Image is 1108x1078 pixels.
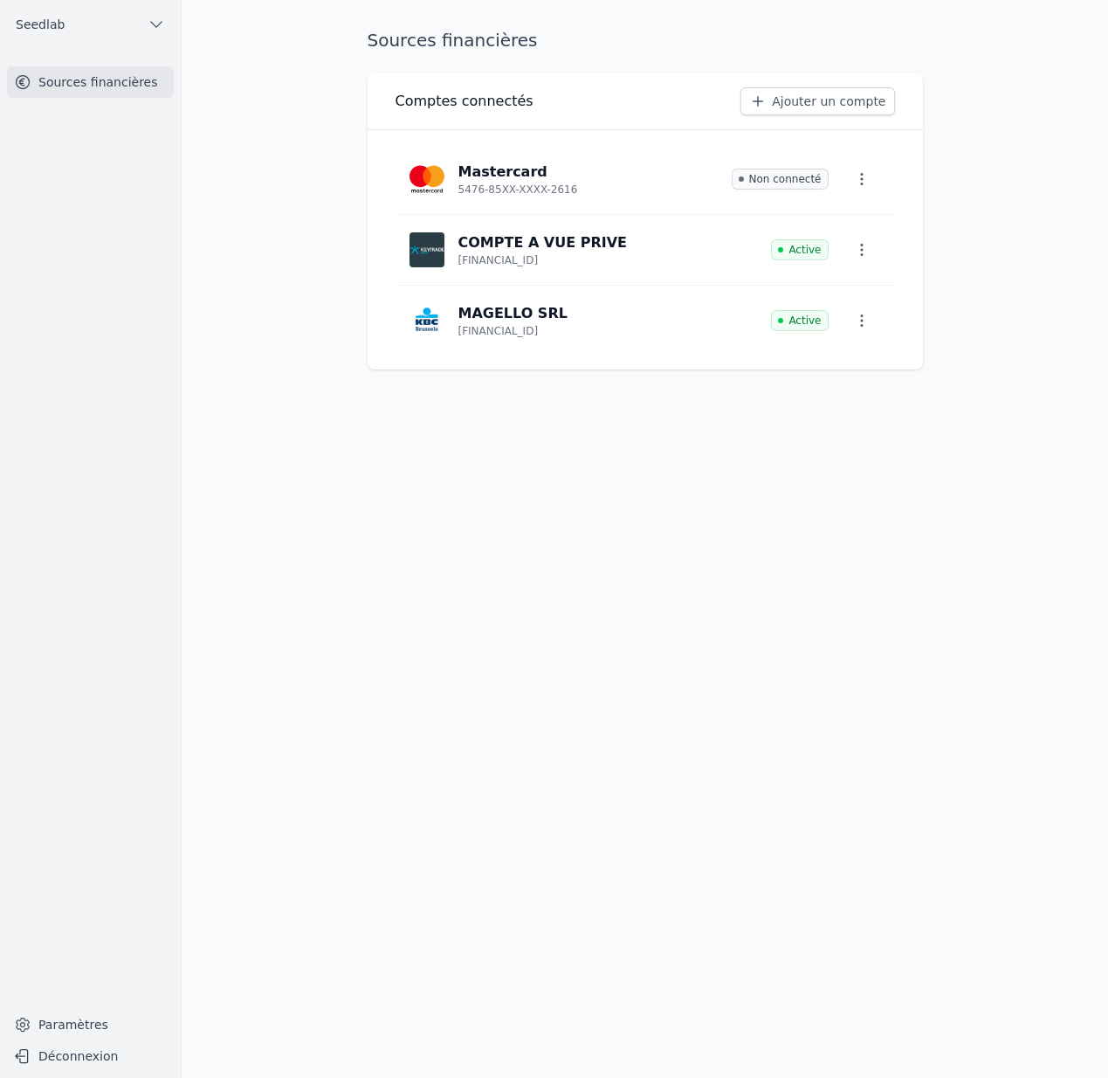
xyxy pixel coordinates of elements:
span: Active [771,239,828,260]
p: [FINANCIAL_ID] [458,253,539,267]
p: Mastercard [458,162,547,183]
h1: Sources financières [368,28,538,52]
a: Mastercard 5476-85XX-XXXX-2616 Non connecté [396,144,895,214]
p: 5476-85XX-XXXX-2616 [458,183,578,197]
h3: Comptes connectés [396,91,533,112]
a: COMPTE A VUE PRIVE [FINANCIAL_ID] Active [396,215,895,285]
span: Non connecté [732,169,829,190]
p: [FINANCIAL_ID] [458,324,539,338]
a: Ajouter un compte [740,87,894,115]
button: Seedlab [7,10,174,38]
span: Seedlab [16,16,65,33]
a: Sources financières [7,66,174,98]
p: MAGELLO SRL [458,303,568,324]
a: MAGELLO SRL [FINANCIAL_ID] Active [396,286,895,356]
button: Déconnexion [7,1042,174,1070]
span: Active [771,310,828,331]
a: Paramètres [7,1011,174,1039]
p: COMPTE A VUE PRIVE [458,232,628,253]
